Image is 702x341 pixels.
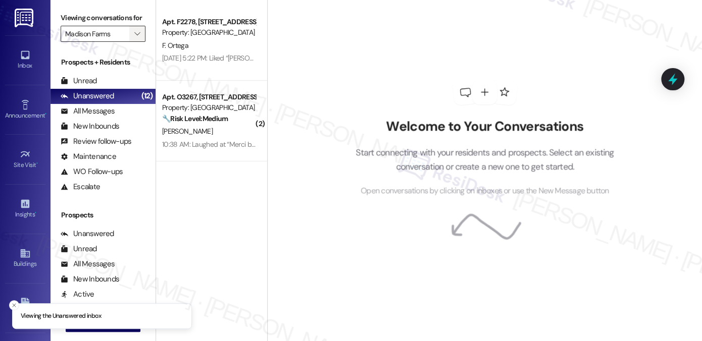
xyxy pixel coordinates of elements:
[162,114,228,123] strong: 🔧 Risk Level: Medium
[61,274,119,285] div: New Inbounds
[61,244,97,254] div: Unread
[162,92,256,102] div: Apt. O3267, [STREET_ADDRESS][PERSON_NAME]
[5,46,45,74] a: Inbox
[5,295,45,322] a: Leads
[5,146,45,173] a: Site Visit •
[162,102,256,113] div: Property: [GEOGRAPHIC_DATA]
[61,259,115,269] div: All Messages
[21,312,101,321] p: Viewing the Unanswered inbox
[51,57,156,68] div: Prospects + Residents
[5,195,45,222] a: Insights •
[61,136,131,147] div: Review follow-ups
[61,106,115,117] div: All Messages
[61,229,114,239] div: Unanswered
[162,27,256,38] div: Property: [GEOGRAPHIC_DATA]
[61,91,114,101] div: Unanswered
[51,210,156,220] div: Prospects
[361,185,609,197] span: Open conversations by clicking on inboxes or use the New Message button
[45,110,46,118] span: •
[340,145,629,174] p: Start connecting with your residents and prospects. Select an existing conversation or create a n...
[162,17,256,27] div: Apt. F2278, [STREET_ADDRESS][PERSON_NAME]
[162,41,188,50] span: F. Ortega
[9,300,19,310] button: Close toast
[134,30,140,38] i: 
[340,119,629,135] h2: Welcome to Your Conversations
[162,127,213,136] span: [PERSON_NAME]
[61,76,97,86] div: Unread
[61,182,100,192] div: Escalate
[5,245,45,272] a: Buildings
[139,88,156,104] div: (12)
[61,121,119,132] div: New Inbounds
[65,26,129,42] input: All communities
[35,209,36,216] span: •
[36,160,38,167] span: •
[61,151,116,162] div: Maintenance
[61,10,145,26] label: Viewing conversations for
[61,166,123,177] div: WO Follow-ups
[61,289,94,300] div: Active
[15,9,35,27] img: ResiDesk Logo
[162,140,281,149] div: 10:38 AM: Laughed at “Merci beaucoup!”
